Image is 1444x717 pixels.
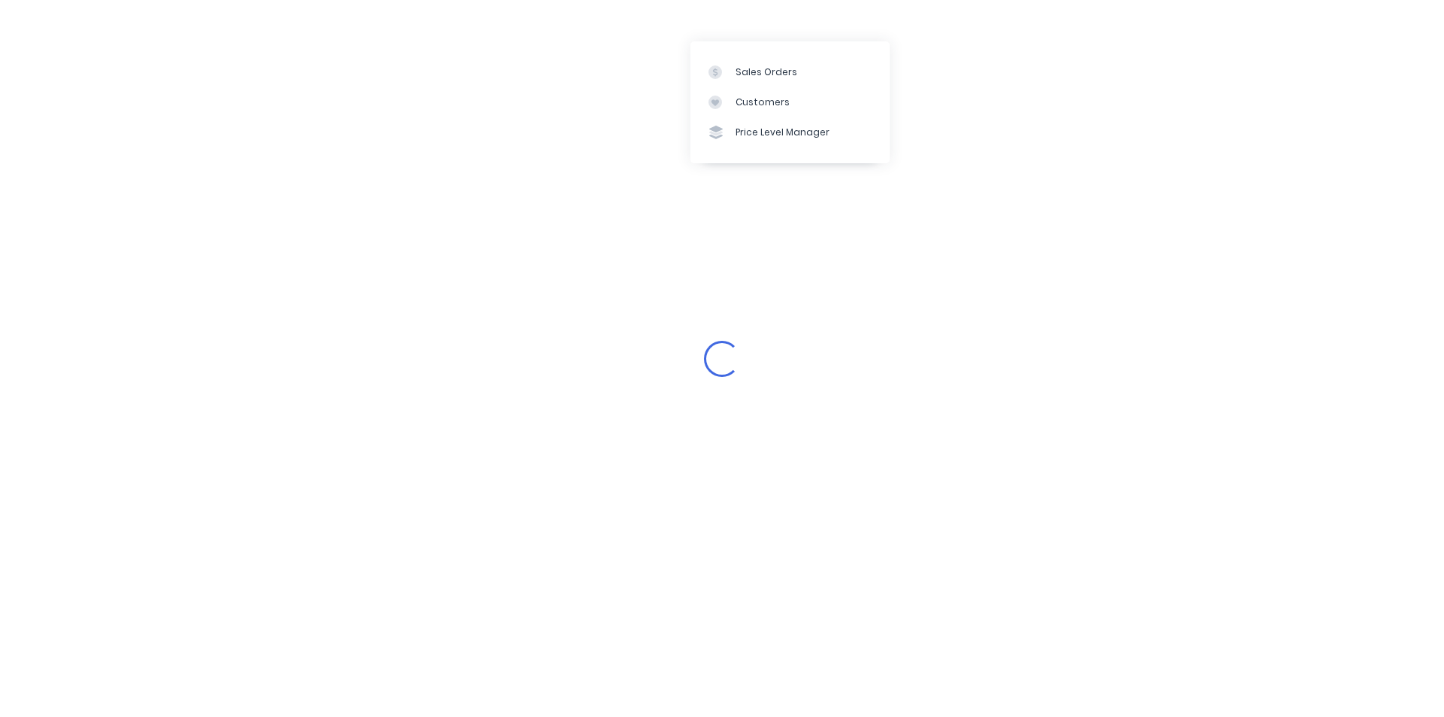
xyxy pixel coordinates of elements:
a: Customers [690,87,890,117]
div: Sales Orders [736,65,797,79]
a: Price Level Manager [690,117,890,147]
a: Sales Orders [690,56,890,87]
div: Price Level Manager [736,126,830,139]
div: Customers [736,96,790,109]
